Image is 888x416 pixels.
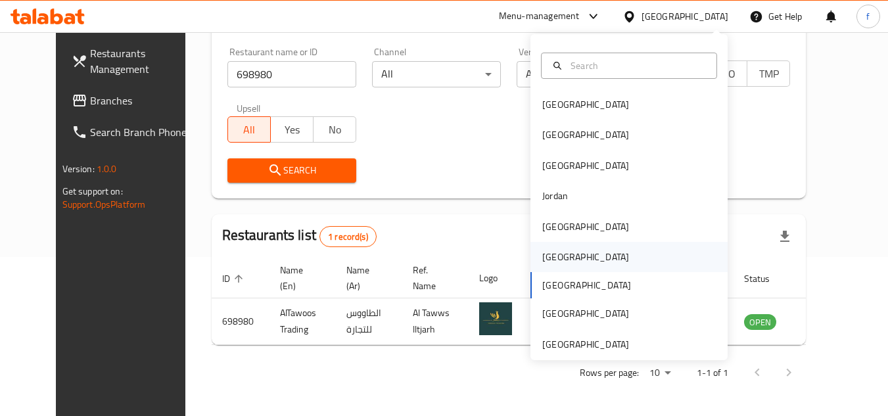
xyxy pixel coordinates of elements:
th: Branches [528,258,574,298]
div: [GEOGRAPHIC_DATA] [542,97,629,112]
input: Search for restaurant name or ID.. [227,61,356,87]
table: enhanced table [212,258,848,345]
h2: Restaurants list [222,225,377,247]
div: Jordan [542,189,568,203]
label: Upsell [237,103,261,112]
span: Version: [62,160,95,177]
span: Name (Ar) [346,262,386,294]
div: [GEOGRAPHIC_DATA] [542,306,629,321]
button: TMP [747,60,790,87]
div: [GEOGRAPHIC_DATA] [642,9,728,24]
span: OPEN [744,315,776,330]
span: Yes [276,120,308,139]
td: الطاووس للتجارة [336,298,402,345]
span: ID [222,271,247,287]
th: Action [803,258,848,298]
span: Search [238,162,346,179]
div: Menu-management [499,9,580,24]
div: [GEOGRAPHIC_DATA] [542,250,629,264]
div: [GEOGRAPHIC_DATA] [542,158,629,173]
a: Support.OpsPlatform [62,196,146,213]
span: Ref. Name [413,262,453,294]
img: AlTawoos Trading [479,302,512,335]
th: Logo [469,258,528,298]
button: Yes [270,116,314,143]
a: Branches [61,85,204,116]
button: All [227,116,271,143]
a: Search Branch Phone [61,116,204,148]
a: Restaurants Management [61,37,204,85]
span: No [319,120,351,139]
span: Search Branch Phone [90,124,194,140]
td: 1 [528,298,574,345]
span: Branches [90,93,194,108]
span: TMP [753,64,785,83]
span: f [866,9,870,24]
div: All [517,61,645,87]
span: Status [744,271,787,287]
span: 1.0.0 [97,160,117,177]
span: Restaurants Management [90,45,194,77]
span: 1 record(s) [320,231,376,243]
span: Get support on: [62,183,123,200]
div: Export file [769,221,801,252]
div: [GEOGRAPHIC_DATA] [542,337,629,352]
div: Rows per page: [644,363,676,383]
div: All [372,61,501,87]
div: [GEOGRAPHIC_DATA] [542,127,629,142]
div: Total records count [319,226,377,247]
p: 1-1 of 1 [697,365,728,381]
span: Name (En) [280,262,320,294]
span: All [233,120,266,139]
button: No [313,116,356,143]
h2: Restaurant search [227,16,791,35]
td: 698980 [212,298,269,345]
p: Rows per page: [580,365,639,381]
td: AlTawoos Trading [269,298,336,345]
td: Al Tawws lltjarh [402,298,469,345]
button: Search [227,158,356,183]
div: [GEOGRAPHIC_DATA] [542,220,629,234]
input: Search [565,58,709,73]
